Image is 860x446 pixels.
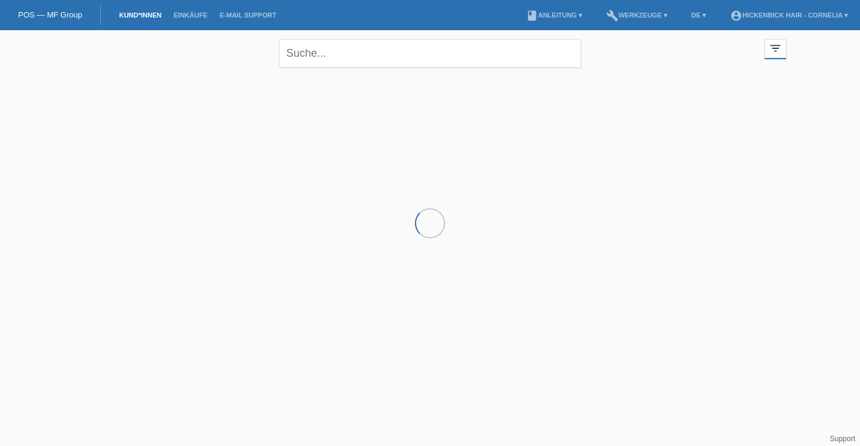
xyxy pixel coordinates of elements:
a: account_circleHickenbick Hair - Cornelia ▾ [724,11,854,19]
i: filter_list [769,42,782,55]
a: Kund*innen [113,11,167,19]
i: build [606,10,618,22]
a: Einkäufe [167,11,213,19]
a: buildWerkzeuge ▾ [600,11,673,19]
a: E-Mail Support [214,11,283,19]
a: POS — MF Group [18,10,82,19]
a: bookAnleitung ▾ [520,11,588,19]
i: account_circle [730,10,742,22]
input: Suche... [279,39,581,68]
a: DE ▾ [685,11,712,19]
i: book [526,10,538,22]
a: Support [830,435,855,443]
